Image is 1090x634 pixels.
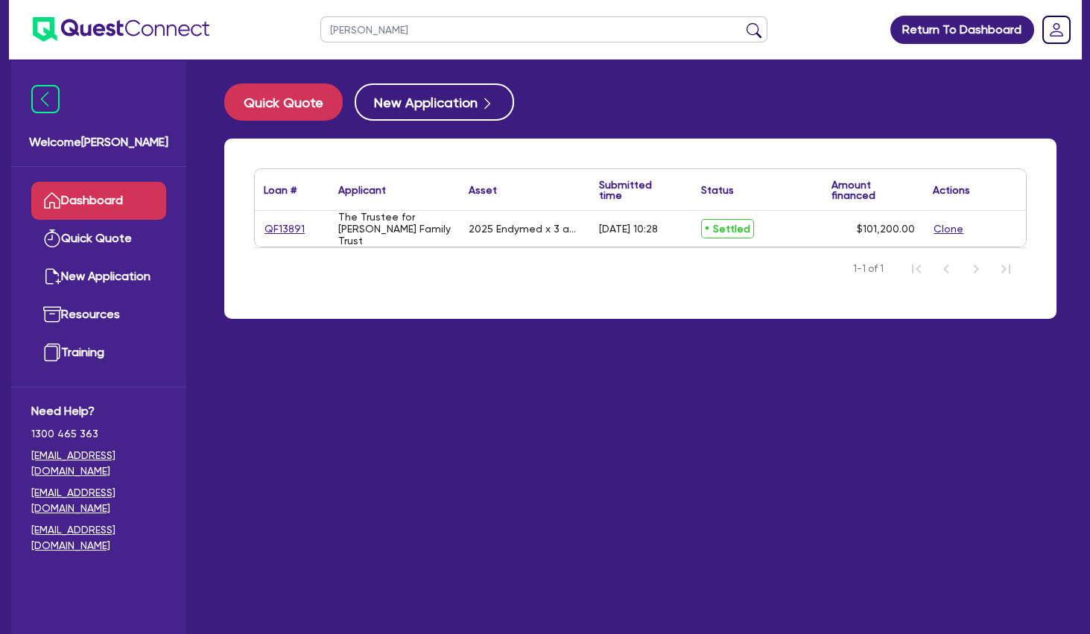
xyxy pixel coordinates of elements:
span: Need Help? [31,402,166,420]
a: [EMAIL_ADDRESS][DOMAIN_NAME] [31,485,166,516]
div: [DATE] 10:28 [599,223,658,235]
div: Loan # [264,185,297,195]
div: Status [701,185,734,195]
button: New Application [355,83,514,121]
a: Quick Quote [31,220,166,258]
input: Search by name, application ID or mobile number... [320,16,767,42]
span: 1300 465 363 [31,426,166,442]
button: Quick Quote [224,83,343,121]
a: New Application [31,258,166,296]
a: [EMAIL_ADDRESS][DOMAIN_NAME] [31,448,166,479]
a: Quick Quote [224,83,355,121]
button: Previous Page [931,254,961,284]
div: Actions [933,185,970,195]
button: Next Page [961,254,991,284]
a: QF13891 [264,221,305,238]
a: Return To Dashboard [890,16,1034,44]
a: Training [31,334,166,372]
img: new-application [43,267,61,285]
img: icon-menu-close [31,85,60,113]
div: Asset [469,185,497,195]
a: Dashboard [31,182,166,220]
button: Last Page [991,254,1021,284]
div: Amount financed [831,180,916,200]
button: First Page [902,254,931,284]
a: [EMAIL_ADDRESS][DOMAIN_NAME] [31,522,166,554]
img: training [43,343,61,361]
img: quick-quote [43,229,61,247]
span: Settled [701,219,754,238]
img: quest-connect-logo-blue [33,17,209,42]
div: 2025 Endymed x 3 applicator [469,223,581,235]
span: 1-1 of 1 [853,261,884,276]
button: Clone [933,221,964,238]
img: resources [43,305,61,323]
a: Dropdown toggle [1037,10,1076,49]
a: Resources [31,296,166,334]
span: $101,200.00 [857,223,915,235]
div: Submitted time [599,180,670,200]
div: The Trustee for [PERSON_NAME] Family Trust [338,211,451,247]
span: Welcome [PERSON_NAME] [29,133,168,151]
div: Applicant [338,185,386,195]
